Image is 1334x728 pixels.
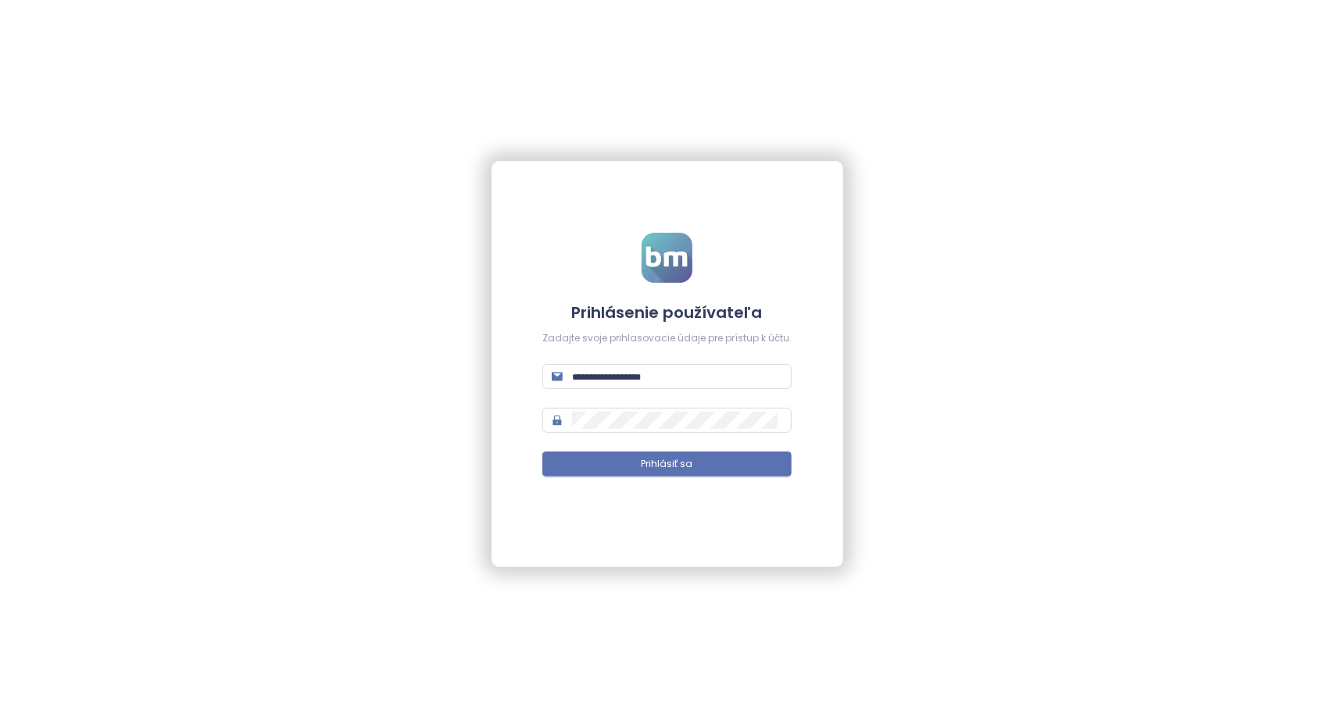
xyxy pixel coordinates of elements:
span: mail [552,371,563,382]
div: Zadajte svoje prihlasovacie údaje pre prístup k účtu. [542,331,792,346]
img: logo [642,233,692,283]
h4: Prihlásenie používateľa [542,302,792,323]
span: lock [552,415,563,426]
span: Prihlásiť sa [642,457,693,472]
button: Prihlásiť sa [542,451,792,476]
